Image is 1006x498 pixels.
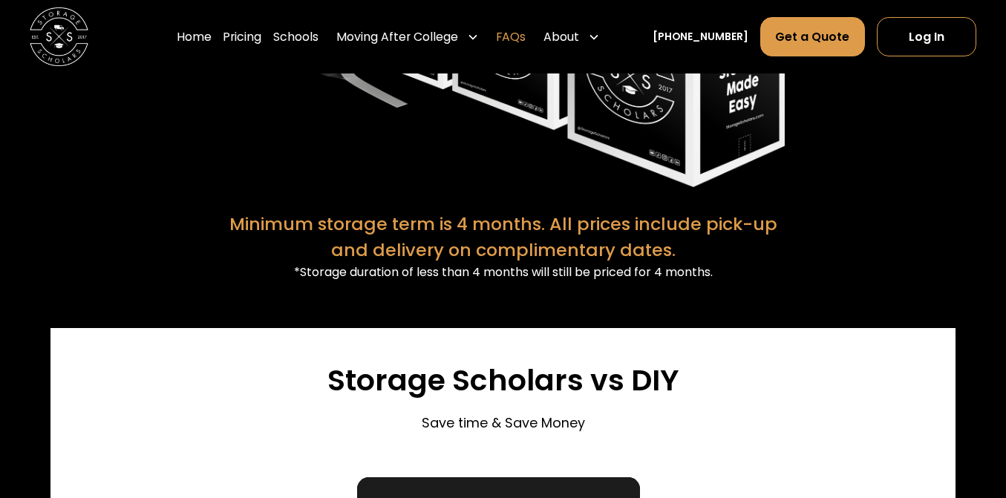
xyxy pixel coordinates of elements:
[422,413,585,433] p: Save time & Save Money
[30,7,88,66] a: home
[330,16,484,57] div: Moving After College
[336,28,458,46] div: Moving After College
[221,211,785,263] div: Minimum storage term is 4 months. All prices include pick-up and delivery on complimentary dates.
[223,16,261,57] a: Pricing
[327,363,679,398] h3: Storage Scholars vs DIY
[877,17,976,56] a: Log In
[30,7,88,66] img: Storage Scholars main logo
[177,16,212,57] a: Home
[221,263,785,281] div: *Storage duration of less than 4 months will still be priced for 4 months.
[760,17,866,56] a: Get a Quote
[543,28,579,46] div: About
[496,16,526,57] a: FAQs
[273,16,319,57] a: Schools
[653,29,748,45] a: [PHONE_NUMBER]
[538,16,605,57] div: About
